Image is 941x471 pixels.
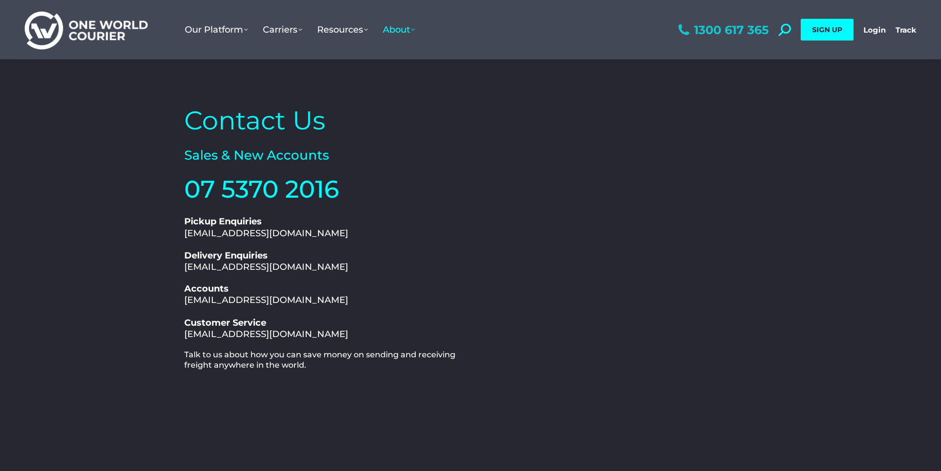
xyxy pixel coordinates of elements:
[676,24,769,36] a: 1300 617 365
[184,250,268,261] b: Delivery Enquiries
[317,24,368,35] span: Resources
[184,317,348,340] a: Customer Service[EMAIL_ADDRESS][DOMAIN_NAME]
[184,216,262,227] b: Pickup Enquiries
[801,19,854,41] a: SIGN UP
[863,25,886,35] a: Login
[184,216,348,238] a: Pickup Enquiries[EMAIL_ADDRESS][DOMAIN_NAME]
[184,283,348,305] a: Accounts[EMAIL_ADDRESS][DOMAIN_NAME]
[25,10,148,50] img: One World Courier
[896,25,916,35] a: Track
[184,147,466,164] h2: Sales & New Accounts
[184,250,348,272] a: Delivery Enquiries[EMAIL_ADDRESS][DOMAIN_NAME]
[184,104,466,137] h2: Contact Us
[184,174,339,204] a: 07 5370 2016
[375,14,422,45] a: About
[255,14,310,45] a: Carriers
[184,283,229,294] b: Accounts
[383,24,415,35] span: About
[812,25,842,34] span: SIGN UP
[185,24,248,35] span: Our Platform
[184,350,466,371] h2: Talk to us about how you can save money on sending and receiving freight anywhere in the world.
[310,14,375,45] a: Resources
[184,317,266,328] b: Customer Service
[263,24,302,35] span: Carriers
[177,14,255,45] a: Our Platform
